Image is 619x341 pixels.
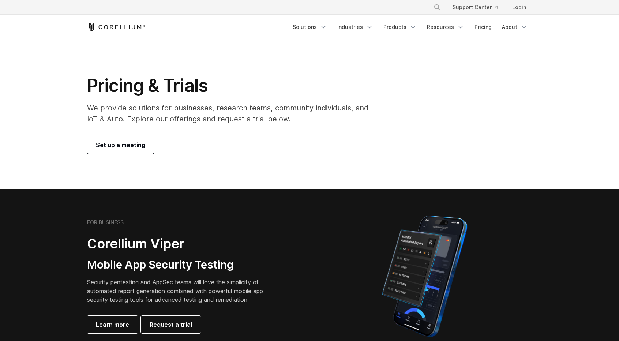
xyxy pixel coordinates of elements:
a: Corellium Home [87,23,145,31]
p: We provide solutions for businesses, research teams, community individuals, and IoT & Auto. Explo... [87,102,379,124]
h2: Corellium Viper [87,236,274,252]
a: Learn more [87,316,138,333]
a: Industries [333,20,378,34]
a: Support Center [447,1,503,14]
h1: Pricing & Trials [87,75,379,97]
img: Corellium MATRIX automated report on iPhone showing app vulnerability test results across securit... [369,212,480,340]
p: Security pentesting and AppSec teams will love the simplicity of automated report generation comb... [87,278,274,304]
a: Request a trial [141,316,201,333]
a: Products [379,20,421,34]
h6: FOR BUSINESS [87,219,124,226]
a: Solutions [288,20,331,34]
a: Set up a meeting [87,136,154,154]
span: Set up a meeting [96,140,145,149]
span: Request a trial [150,320,192,329]
a: Resources [423,20,469,34]
div: Navigation Menu [288,20,532,34]
div: Navigation Menu [425,1,532,14]
a: Pricing [470,20,496,34]
button: Search [431,1,444,14]
span: Learn more [96,320,129,329]
a: About [498,20,532,34]
a: Login [506,1,532,14]
h3: Mobile App Security Testing [87,258,274,272]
